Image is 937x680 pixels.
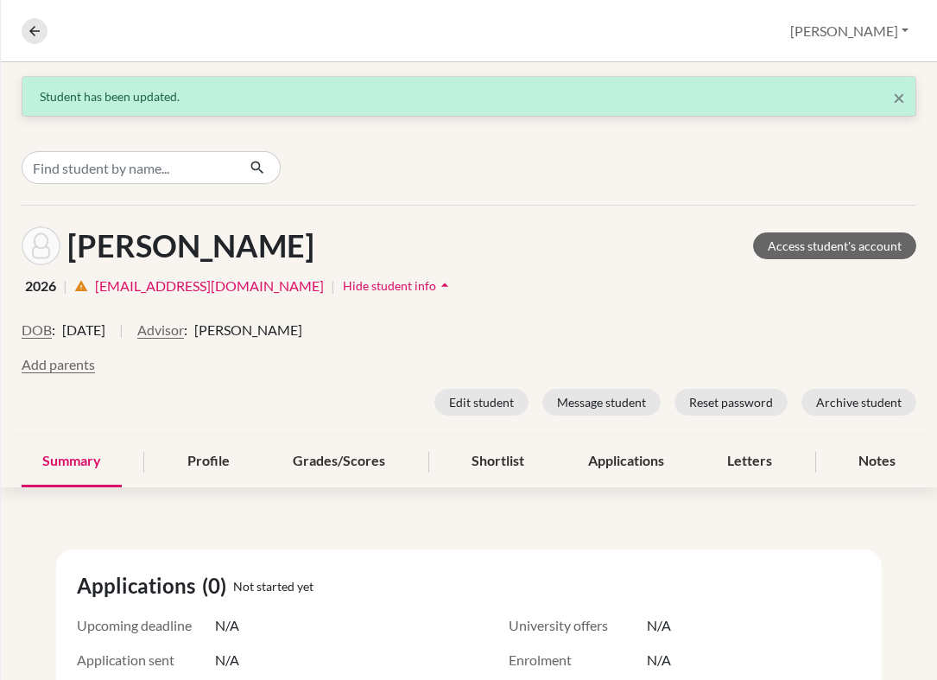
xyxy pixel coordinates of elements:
span: University offers [509,615,647,636]
div: Letters [706,436,793,487]
span: Not started yet [233,577,313,595]
div: Shortlist [451,436,545,487]
button: [PERSON_NAME] [782,15,916,48]
div: Notes [838,436,916,487]
div: Profile [167,436,250,487]
button: Reset password [674,389,788,416]
h1: [PERSON_NAME] [67,227,314,264]
i: warning [74,279,88,293]
span: Enrolment [509,650,647,670]
span: Upcoming deadline [77,615,215,636]
div: Grades/Scores [272,436,406,487]
span: N/A [647,615,671,636]
a: Access student's account [753,232,916,259]
span: Hide student info [343,278,436,293]
span: [PERSON_NAME] [194,320,302,340]
button: Archive student [801,389,916,416]
div: Summary [22,436,122,487]
div: Student has been updated. [40,87,898,105]
span: : [184,320,187,340]
input: Find student by name... [22,151,236,184]
span: Applications [77,570,202,601]
span: | [331,276,335,296]
span: (0) [202,570,233,601]
button: Hide student infoarrow_drop_up [342,272,454,299]
a: [EMAIL_ADDRESS][DOMAIN_NAME] [95,276,324,296]
span: | [63,276,67,296]
span: | [119,320,123,354]
span: [DATE] [62,320,105,340]
span: N/A [215,650,239,670]
span: × [893,85,905,110]
i: arrow_drop_up [436,276,453,294]
button: Add parents [22,354,95,375]
button: Advisor [137,320,184,340]
span: : [52,320,55,340]
span: Application sent [77,650,215,670]
button: Message student [542,389,661,416]
span: N/A [215,615,239,636]
div: Applications [567,436,685,487]
button: DOB [22,320,52,340]
span: 2026 [25,276,56,296]
button: Close [893,87,905,108]
button: Edit student [434,389,529,416]
span: N/A [647,650,671,670]
img: Haein Kim's avatar [22,226,60,265]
